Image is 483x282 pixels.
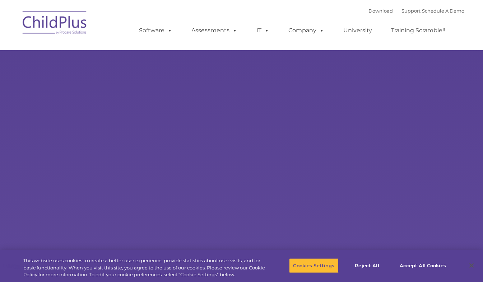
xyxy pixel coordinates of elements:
[336,23,379,38] a: University
[368,8,464,14] font: |
[289,258,338,273] button: Cookies Settings
[184,23,245,38] a: Assessments
[19,6,91,42] img: ChildPlus by Procare Solutions
[249,23,277,38] a: IT
[464,258,479,273] button: Close
[132,23,180,38] a: Software
[368,8,393,14] a: Download
[422,8,464,14] a: Schedule A Demo
[396,258,450,273] button: Accept All Cookies
[23,257,266,278] div: This website uses cookies to create a better user experience, provide statistics about user visit...
[345,258,390,273] button: Reject All
[384,23,452,38] a: Training Scramble!!
[401,8,421,14] a: Support
[281,23,331,38] a: Company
